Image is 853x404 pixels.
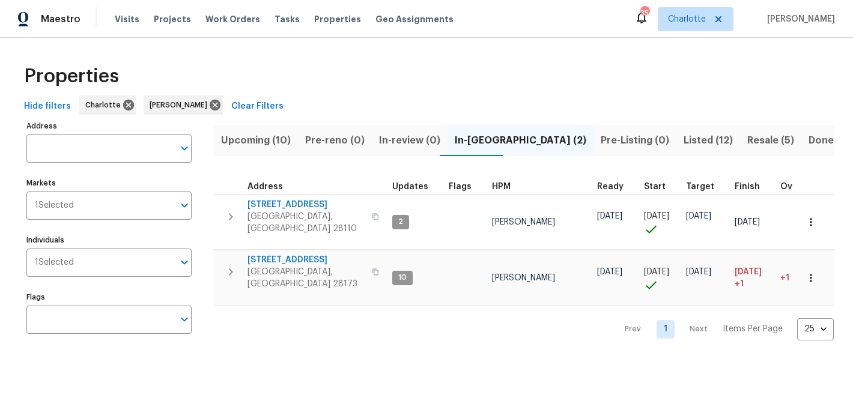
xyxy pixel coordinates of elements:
[780,274,789,282] span: +1
[686,182,725,191] div: Target renovation project end date
[26,294,192,301] label: Flags
[393,273,411,283] span: 10
[144,95,223,115] div: [PERSON_NAME]
[115,13,139,25] span: Visits
[79,95,136,115] div: Charlotte
[314,13,361,25] span: Properties
[735,268,762,276] span: [DATE]
[735,182,760,191] span: Finish
[19,95,76,118] button: Hide filters
[305,132,365,149] span: Pre-reno (0)
[35,200,74,211] span: 1 Selected
[24,70,119,82] span: Properties
[247,266,365,290] span: [GEOGRAPHIC_DATA], [GEOGRAPHIC_DATA] 28173
[221,132,291,149] span: Upcoming (10)
[644,212,669,220] span: [DATE]
[644,182,666,191] span: Start
[226,95,288,118] button: Clear Filters
[375,13,454,25] span: Geo Assignments
[176,311,193,328] button: Open
[601,132,669,149] span: Pre-Listing (0)
[176,197,193,214] button: Open
[735,278,744,290] span: +1
[686,212,711,220] span: [DATE]
[247,211,365,235] span: [GEOGRAPHIC_DATA], [GEOGRAPHIC_DATA] 28110
[41,13,80,25] span: Maestro
[644,182,676,191] div: Actual renovation start date
[730,250,776,306] td: Scheduled to finish 1 day(s) late
[154,13,191,25] span: Projects
[492,274,555,282] span: [PERSON_NAME]
[492,218,555,226] span: [PERSON_NAME]
[231,99,284,114] span: Clear Filters
[797,313,834,345] div: 25
[747,132,794,149] span: Resale (5)
[644,268,669,276] span: [DATE]
[393,217,408,227] span: 2
[639,250,681,306] td: Project started on time
[455,132,586,149] span: In-[GEOGRAPHIC_DATA] (2)
[735,218,760,226] span: [DATE]
[247,199,365,211] span: [STREET_ADDRESS]
[26,179,192,187] label: Markets
[492,182,511,191] span: HPM
[449,182,472,191] span: Flags
[639,194,681,250] td: Project started on time
[247,254,365,266] span: [STREET_ADDRESS]
[684,132,733,149] span: Listed (12)
[657,320,675,339] a: Goto page 1
[613,313,834,345] nav: Pagination Navigation
[176,254,193,271] button: Open
[686,182,714,191] span: Target
[24,99,71,114] span: Hide filters
[686,268,711,276] span: [DATE]
[776,250,827,306] td: 1 day(s) past target finish date
[275,15,300,23] span: Tasks
[85,99,126,111] span: Charlotte
[597,182,624,191] span: Ready
[35,258,74,268] span: 1 Selected
[176,140,193,157] button: Open
[723,323,783,335] p: Items Per Page
[205,13,260,25] span: Work Orders
[26,122,192,130] label: Address
[762,13,835,25] span: [PERSON_NAME]
[640,7,649,19] div: 35
[392,182,428,191] span: Updates
[597,212,622,220] span: [DATE]
[150,99,212,111] span: [PERSON_NAME]
[780,182,822,191] div: Days past target finish date
[597,268,622,276] span: [DATE]
[379,132,440,149] span: In-review (0)
[597,182,634,191] div: Earliest renovation start date (first business day after COE or Checkout)
[668,13,706,25] span: Charlotte
[735,182,771,191] div: Projected renovation finish date
[26,237,192,244] label: Individuals
[247,182,283,191] span: Address
[780,182,812,191] span: Overall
